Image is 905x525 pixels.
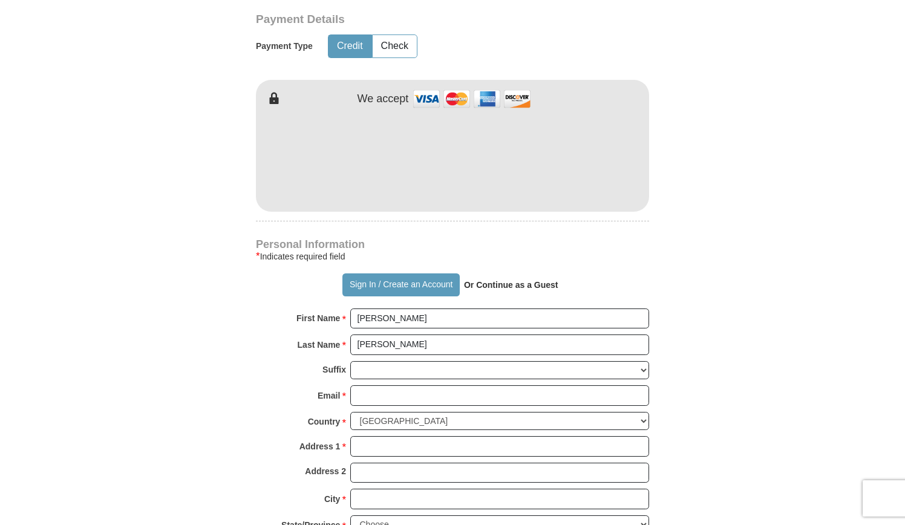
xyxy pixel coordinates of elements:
strong: Last Name [298,336,341,353]
button: Sign In / Create an Account [342,273,459,296]
strong: Email [318,387,340,404]
div: Indicates required field [256,249,649,264]
strong: First Name [296,310,340,327]
h4: We accept [358,93,409,106]
strong: Address 2 [305,463,346,480]
strong: Address 1 [299,438,341,455]
strong: City [324,491,340,507]
strong: Or Continue as a Guest [464,280,558,290]
strong: Suffix [322,361,346,378]
h3: Payment Details [256,13,564,27]
img: credit cards accepted [411,86,532,112]
strong: Country [308,413,341,430]
h4: Personal Information [256,240,649,249]
button: Credit [328,35,371,57]
button: Check [373,35,417,57]
h5: Payment Type [256,41,313,51]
